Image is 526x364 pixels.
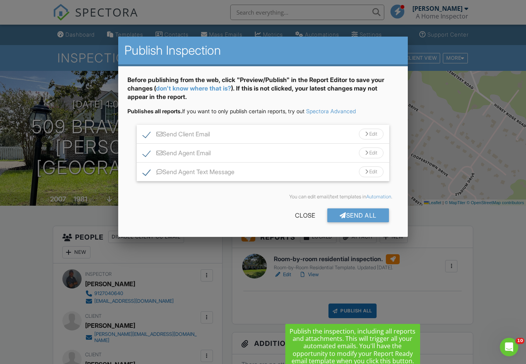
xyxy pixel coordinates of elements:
[156,84,231,92] a: don't know where that is?
[516,338,524,344] span: 10
[127,108,305,114] span: If you want to only publish certain reports, try out
[359,148,384,158] div: Edit
[143,168,235,178] label: Send Agent Text Message
[134,194,392,200] div: You can edit email/text templates in .
[359,166,384,177] div: Edit
[500,338,518,356] iframe: Intercom live chat
[306,108,356,114] a: Spectora Advanced
[127,75,398,107] div: Before publishing from the web, click "Preview/Publish" in the Report Editor to save your changes...
[283,208,327,222] div: Close
[359,129,384,139] div: Edit
[143,149,211,159] label: Send Agent Email
[127,108,182,114] strong: Publishes all reports.
[327,208,389,222] div: Send All
[366,194,391,200] a: Automation
[124,43,401,58] h2: Publish Inspection
[143,131,210,140] label: Send Client Email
